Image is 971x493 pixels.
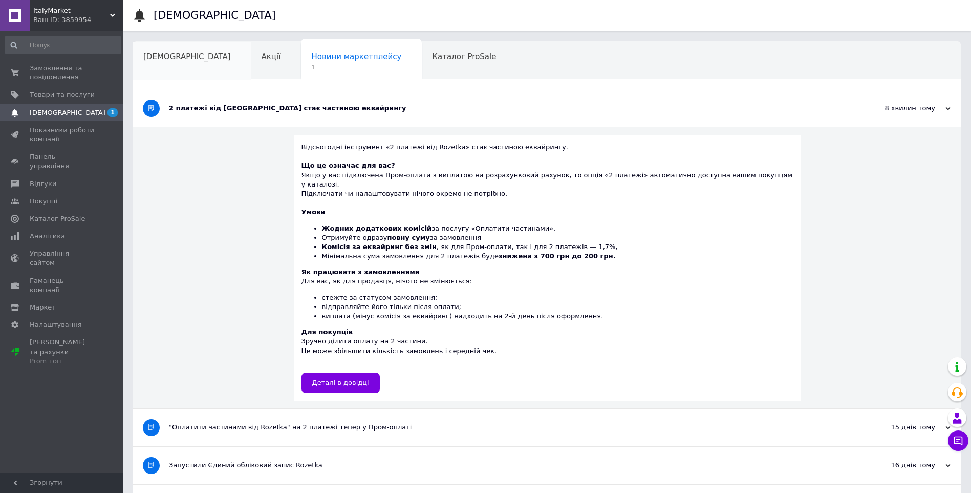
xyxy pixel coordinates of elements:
[30,357,95,366] div: Prom топ
[322,233,793,242] li: Отримуйте одразу за замовлення
[30,126,95,144] span: Показники роботи компанії
[301,208,326,216] b: Умови
[30,197,57,206] span: Покупці
[301,161,395,169] b: Що це означає для вас?
[154,9,276,22] h1: [DEMOGRAPHIC_DATA]
[30,249,95,268] span: Управління сайтом
[848,104,951,113] div: 8 хвилин тому
[311,52,401,61] span: Новини маркетплейсу
[30,214,85,223] span: Каталог ProSale
[322,224,793,233] li: за послугу «Оплатити частинами».
[169,104,848,113] div: 2 платежі від [GEOGRAPHIC_DATA] стає частиною еквайрингу
[5,36,121,54] input: Пошук
[301,327,793,365] div: Зручно ділити оплату на 2 частини. Це може збільшити кількість замовлень і середній чек.
[322,242,793,252] li: , як для Пром-оплати, так і для 2 платежів — 1,7%,
[169,461,848,470] div: Запустили Єдиний обліковий запис Rozetka
[30,232,65,241] span: Аналітика
[262,52,281,61] span: Акції
[30,179,56,189] span: Відгуки
[33,6,110,15] span: ItalyMarket
[301,161,793,198] div: Якщо у вас підключена Пром-оплата з виплатою на розрахунковий рахунок, то опція «2 платежі» автом...
[301,328,353,336] b: Для покупців
[322,252,793,261] li: Мінімальна сума замовлення для 2 платежів буде
[30,320,82,330] span: Налаштування
[301,373,380,393] a: Деталі в довідці
[848,423,951,432] div: 15 днів тому
[30,303,56,312] span: Маркет
[312,379,369,386] span: Деталі в довідці
[499,252,616,260] b: знижена з 700 грн до 200 грн.
[322,312,793,321] li: виплата (мінус комісія за еквайринг) надходить на 2-й день після оформлення.
[948,430,968,451] button: Чат з покупцем
[30,108,105,117] span: [DEMOGRAPHIC_DATA]
[169,423,848,432] div: "Оплатити частинами від Rozetka" на 2 платежі тепер у Пром-оплаті
[322,224,432,232] b: Жодних додаткових комісій
[30,276,95,295] span: Гаманець компанії
[30,90,95,99] span: Товари та послуги
[143,52,231,61] span: [DEMOGRAPHIC_DATA]
[322,293,793,302] li: стежте за статусом замовлення;
[322,243,437,251] b: Комісія за еквайринг без змін
[322,302,793,312] li: відправляйте його тільки після оплати;
[30,152,95,171] span: Панель управління
[107,108,118,117] span: 1
[30,338,95,366] span: [PERSON_NAME] та рахунки
[301,268,793,321] div: Для вас, як для продавця, нічого не змінюється:
[33,15,123,25] div: Ваш ID: 3859954
[311,64,401,71] span: 1
[432,52,496,61] span: Каталог ProSale
[848,461,951,470] div: 16 днів тому
[30,64,95,82] span: Замовлення та повідомлення
[387,234,429,241] b: повну суму
[301,142,793,161] div: Відсьогодні інструмент «2 платежі від Rozetka» стає частиною еквайрингу.
[301,268,420,276] b: Як працювати з замовленнями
